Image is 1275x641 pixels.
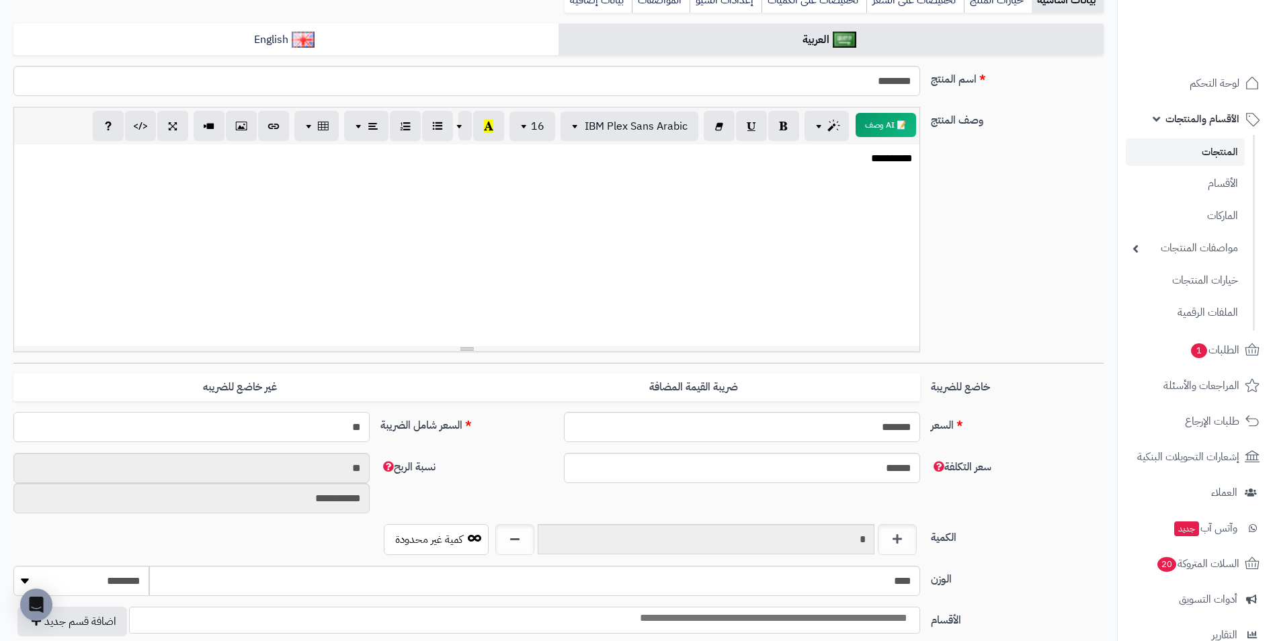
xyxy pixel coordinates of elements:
button: IBM Plex Sans Arabic [561,112,698,141]
a: مواصفات المنتجات [1126,234,1245,263]
span: إشعارات التحويلات البنكية [1137,447,1239,466]
span: أدوات التسويق [1179,590,1237,609]
span: المراجعات والأسئلة [1163,376,1239,395]
img: logo-2.png [1184,36,1262,64]
a: طلبات الإرجاع [1126,405,1267,437]
span: الأقسام والمنتجات [1165,110,1239,128]
label: السعر [926,412,1109,433]
label: الوزن [926,566,1109,587]
a: إشعارات التحويلات البنكية [1126,441,1267,473]
span: الطلبات [1190,341,1239,359]
a: الأقسام [1126,169,1245,198]
label: السعر شامل الضريبة [375,412,559,433]
span: 1 [1191,343,1207,358]
a: المنتجات [1126,138,1245,166]
span: السلات المتروكة [1156,554,1239,573]
a: English [13,24,559,56]
label: وصف المنتج [926,107,1109,128]
button: اضافة قسم جديد [17,607,127,636]
span: وآتس آب [1173,519,1237,538]
a: لوحة التحكم [1126,67,1267,99]
label: الأقسام [926,607,1109,628]
label: ضريبة القيمة المضافة [467,374,920,401]
a: وآتس آبجديد [1126,512,1267,544]
label: غير خاضع للضريبه [13,374,466,401]
span: جديد [1174,521,1199,536]
span: 20 [1157,557,1176,572]
a: العملاء [1126,476,1267,509]
span: العملاء [1211,483,1237,502]
a: الطلبات1 [1126,334,1267,366]
a: المراجعات والأسئلة [1126,370,1267,402]
img: English [292,32,315,48]
span: نسبة الربح [380,459,436,475]
a: الملفات الرقمية [1126,298,1245,327]
span: IBM Plex Sans Arabic [585,118,688,134]
a: أدوات التسويق [1126,583,1267,615]
button: 📝 AI وصف [856,113,916,137]
a: العربية [559,24,1104,56]
a: الماركات [1126,202,1245,230]
span: سعر التكلفة [931,459,991,475]
span: طلبات الإرجاع [1185,412,1239,431]
button: 16 [509,112,555,141]
a: خيارات المنتجات [1126,266,1245,295]
span: لوحة التحكم [1190,74,1239,93]
label: خاضع للضريبة [926,374,1109,395]
div: Open Intercom Messenger [20,589,52,621]
a: السلات المتروكة20 [1126,548,1267,580]
img: العربية [833,32,856,48]
label: الكمية [926,524,1109,546]
span: 16 [531,118,544,134]
label: اسم المنتج [926,66,1109,87]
